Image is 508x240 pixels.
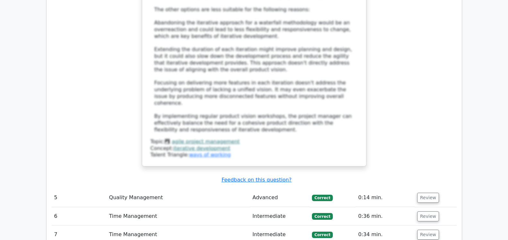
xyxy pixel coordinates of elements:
[52,207,107,226] td: 6
[356,189,415,207] td: 0:14 min.
[312,195,333,201] span: Correct
[173,145,230,151] a: iterative development
[312,232,333,238] span: Correct
[417,230,439,240] button: Review
[221,177,291,183] a: Feedback on this question?
[151,138,358,158] div: Talent Triangle:
[356,207,415,226] td: 0:36 min.
[250,207,309,226] td: Intermediate
[312,213,333,219] span: Correct
[107,207,250,226] td: Time Management
[52,189,107,207] td: 5
[172,138,240,145] a: agile project management
[250,189,309,207] td: Advanced
[151,138,358,145] div: Topic:
[417,193,439,203] button: Review
[189,152,231,158] a: ways of working
[107,189,250,207] td: Quality Management
[417,211,439,221] button: Review
[151,145,358,152] div: Concept:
